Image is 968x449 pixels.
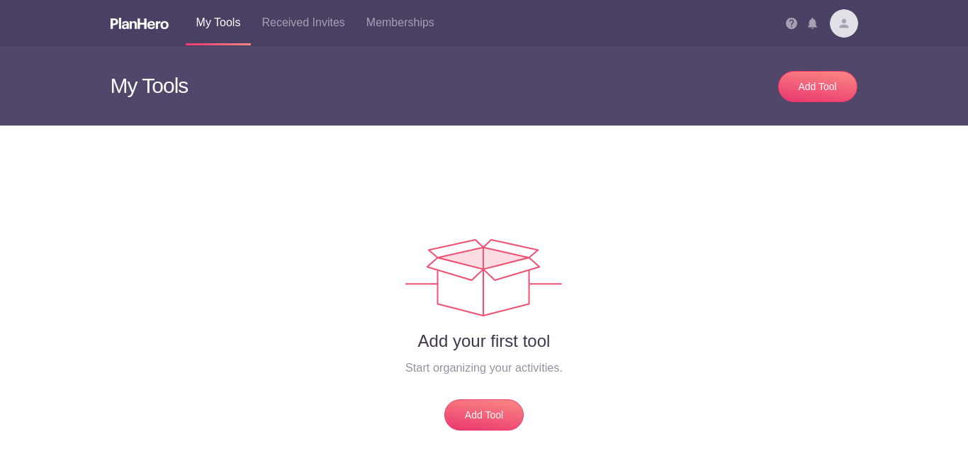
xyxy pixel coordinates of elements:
[808,18,817,29] img: Notifications
[830,9,858,38] img: Davatar
[786,18,797,29] img: Help icon
[778,71,857,102] a: Add Tool
[111,359,857,376] h4: Start organizing your activities.
[444,399,524,431] a: Add Tool
[405,239,562,316] img: Tools empty
[793,79,843,94] div: Add Tool
[111,331,857,352] h2: Add your first tool
[111,18,169,29] img: Logo white planhero
[111,46,474,126] h3: My Tools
